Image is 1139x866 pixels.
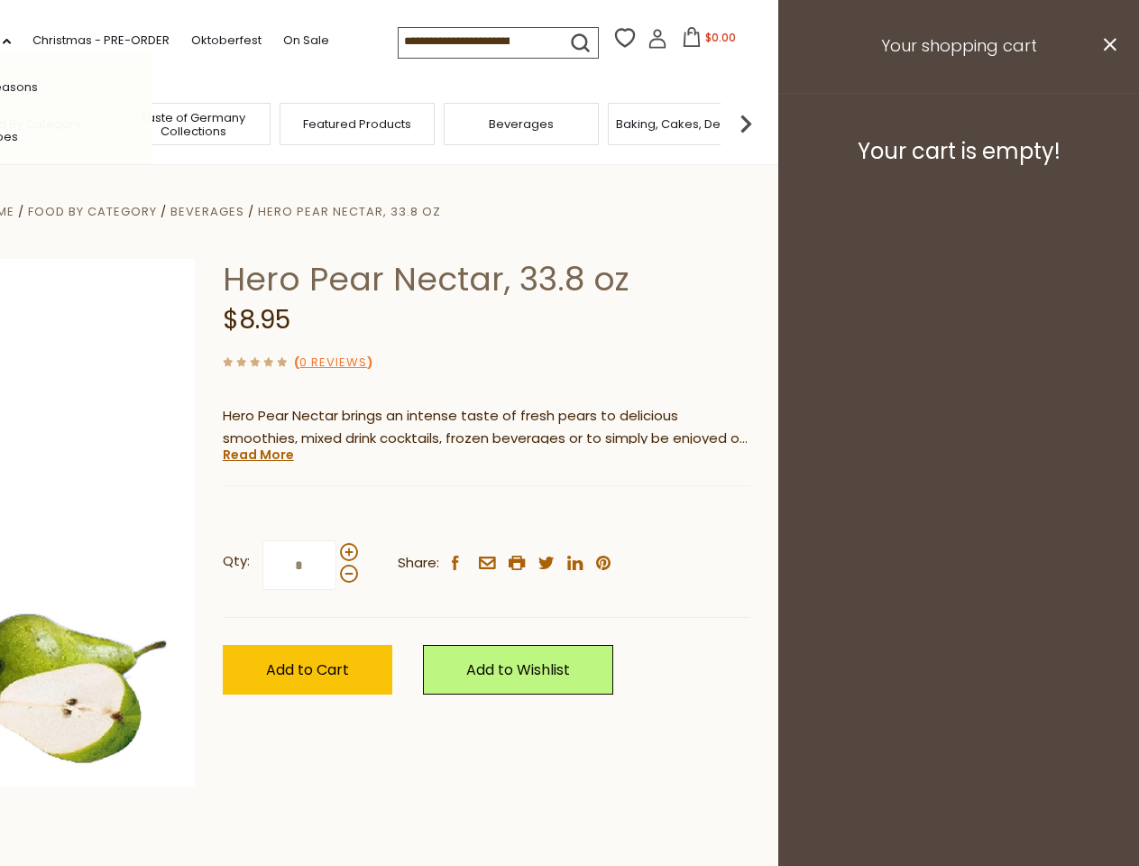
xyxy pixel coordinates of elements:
[294,354,372,371] span: ( )
[671,27,748,54] button: $0.00
[266,659,349,680] span: Add to Cart
[489,117,554,131] a: Beverages
[801,138,1116,165] h3: Your cart is empty!
[299,354,367,373] a: 0 Reviews
[223,550,250,573] strong: Qty:
[170,203,244,220] a: Beverages
[705,30,736,45] span: $0.00
[258,203,441,220] a: Hero Pear Nectar, 33.8 oz
[121,111,265,138] a: Taste of Germany Collections
[398,552,439,575] span: Share:
[728,106,764,142] img: next arrow
[283,31,329,51] a: On Sale
[223,259,750,299] h1: Hero Pear Nectar, 33.8 oz
[32,31,170,51] a: Christmas - PRE-ORDER
[191,31,262,51] a: Oktoberfest
[223,405,750,450] p: Hero Pear Nectar brings an intense taste of fresh pears to delicious smoothies, mixed drink cockt...
[262,540,336,590] input: Qty:
[616,117,756,131] a: Baking, Cakes, Desserts
[223,302,290,337] span: $8.95
[423,645,613,695] a: Add to Wishlist
[223,645,392,695] button: Add to Cart
[28,203,157,220] a: Food By Category
[303,117,411,131] a: Featured Products
[223,446,294,464] a: Read More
